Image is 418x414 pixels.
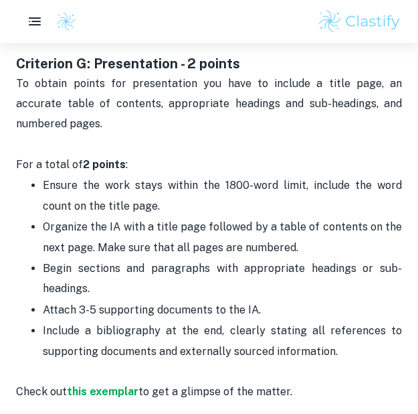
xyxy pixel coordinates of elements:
[83,158,126,171] strong: 2 points
[16,158,128,171] span: For a total of :
[43,324,405,357] span: Include a bibliography at the end, clearly stating all references to supporting documents and ext...
[138,385,292,398] span: to get a glimpse of the matter.
[48,11,76,31] a: Clastify logo
[16,77,405,131] span: To obtain points for presentation you have to include a title page, an accurate table of contents...
[317,8,402,35] img: Clastify logo
[56,11,76,31] img: Clastify logo
[67,385,138,398] a: this exemplar
[16,385,67,398] span: Check out
[16,56,240,72] strong: Criterion G: Presentation - 2 points
[43,262,402,295] span: Begin sections and paragraphs with appropriate headings or sub-headings.
[43,179,405,212] span: Ensure the work stays within the 1800-word limit, include the word count on the title page.
[43,303,261,316] span: Attach 3-5 supporting documents to the IA.
[43,220,405,253] span: Organize the IA with a title page followed by a table of contents on the next page. Make sure tha...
